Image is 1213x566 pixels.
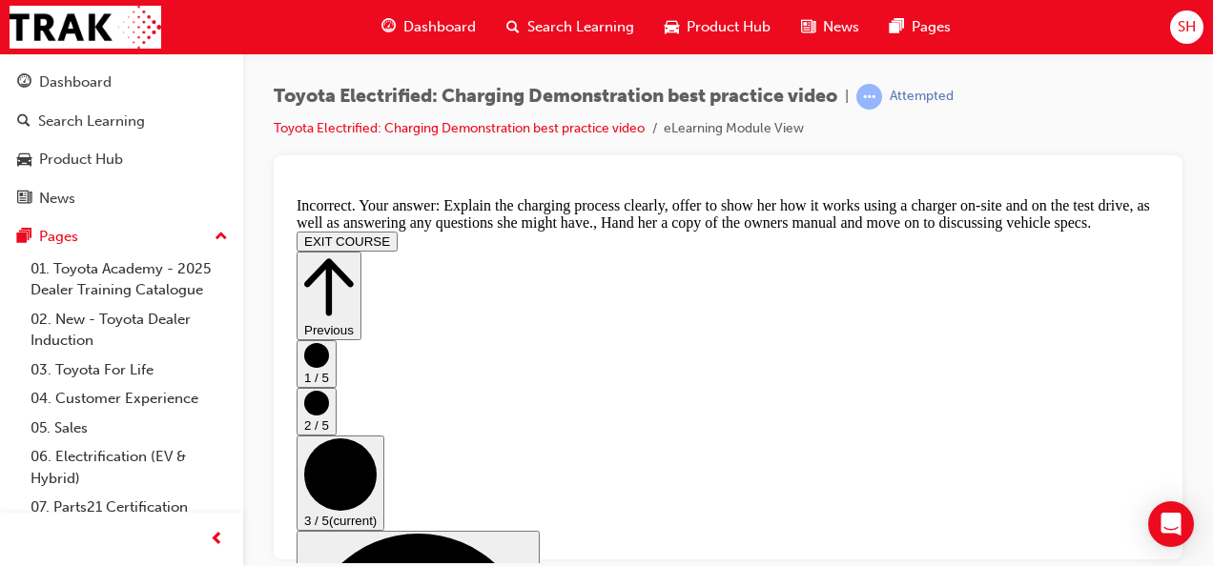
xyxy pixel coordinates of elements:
[1178,16,1196,38] span: SH
[23,355,236,385] a: 03. Toyota For Life
[801,15,815,39] span: news-icon
[491,8,649,47] a: search-iconSearch Learning
[1170,10,1203,44] button: SH
[40,324,88,338] span: (current)
[1148,501,1194,547] div: Open Intercom Messenger
[8,246,95,341] button: 3 / 5(current)
[8,42,109,62] button: EXIT COURSE
[687,16,771,38] span: Product Hub
[15,324,40,338] span: 3 / 5
[8,65,236,100] a: Dashboard
[15,133,65,148] span: Previous
[8,142,236,177] a: Product Hub
[38,111,145,132] div: Search Learning
[39,149,123,171] div: Product Hub
[10,6,161,49] img: Trak
[274,86,837,108] span: Toyota Electrified: Charging Demonstration best practice video
[17,191,31,208] span: news-icon
[23,384,236,414] a: 04. Customer Experience
[856,84,882,110] span: learningRecordVerb_ATTEMPT-icon
[210,528,224,552] span: prev-icon
[8,198,48,246] button: 2 / 5
[786,8,874,47] a: news-iconNews
[8,61,236,219] button: DashboardSearch LearningProduct HubNews
[23,414,236,443] a: 05. Sales
[665,15,679,39] span: car-icon
[15,229,40,243] span: 2 / 5
[23,442,236,493] a: 06. Electrification (EV & Hybrid)
[366,8,491,47] a: guage-iconDashboard
[23,254,236,305] a: 01. Toyota Academy - 2025 Dealer Training Catalogue
[527,16,634,38] span: Search Learning
[912,16,951,38] span: Pages
[874,8,966,47] a: pages-iconPages
[8,151,48,198] button: 1 / 5
[890,88,954,106] div: Attempted
[664,118,804,140] li: eLearning Module View
[17,229,31,246] span: pages-icon
[39,226,78,248] div: Pages
[8,181,236,216] a: News
[8,104,236,139] a: Search Learning
[17,74,31,91] span: guage-icon
[823,16,859,38] span: News
[39,188,75,210] div: News
[845,86,849,108] span: |
[17,113,31,131] span: search-icon
[8,219,236,254] button: Pages
[15,181,40,195] span: 1 / 5
[274,120,645,136] a: Toyota Electrified: Charging Demonstration best practice video
[8,8,871,42] div: Incorrect. Your answer: Explain the charging process clearly, offer to show her how it works usin...
[8,62,72,151] button: Previous
[23,305,236,355] a: 02. New - Toyota Dealer Induction
[649,8,786,47] a: car-iconProduct Hub
[17,152,31,169] span: car-icon
[23,493,236,522] a: 07. Parts21 Certification
[215,225,228,250] span: up-icon
[39,71,112,93] div: Dashboard
[890,15,904,39] span: pages-icon
[403,16,476,38] span: Dashboard
[506,15,520,39] span: search-icon
[381,15,396,39] span: guage-icon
